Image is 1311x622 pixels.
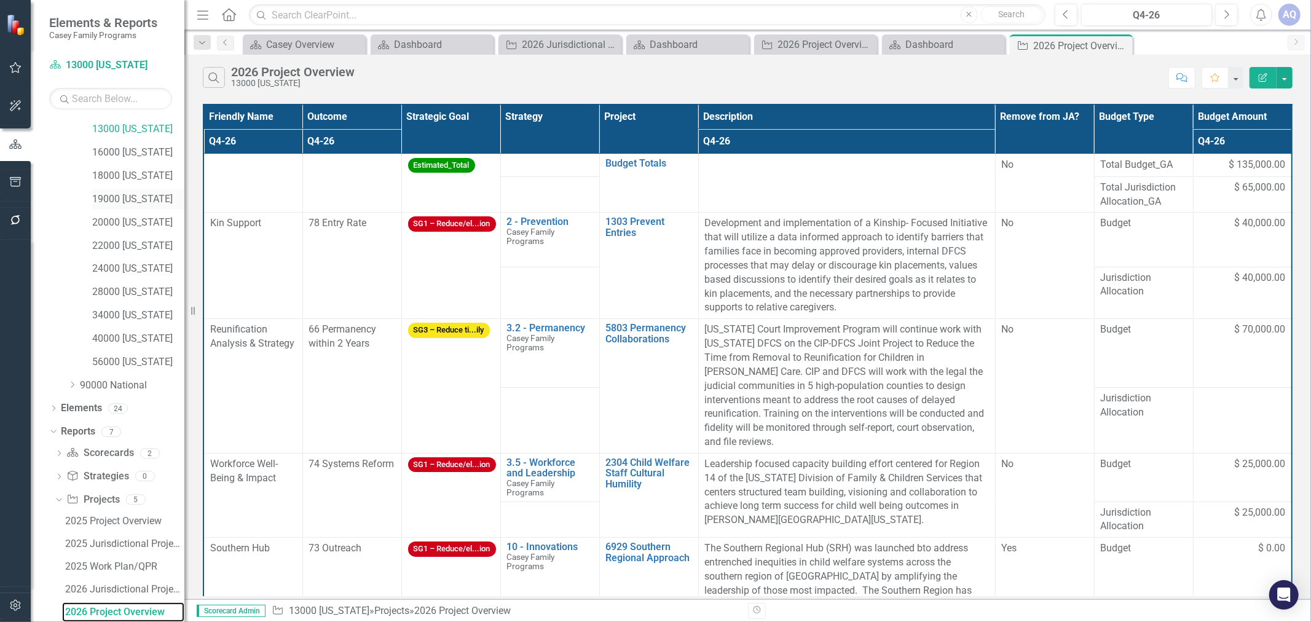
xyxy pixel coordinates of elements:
a: 1303 Prevent Entries [606,216,692,238]
a: Budget Totals [606,158,692,169]
span: Yes [1002,542,1017,554]
input: Search ClearPoint... [249,4,1045,26]
a: 28000 [US_STATE] [92,285,184,299]
span: SG3 – Reduce ti...ily [408,323,490,338]
span: SG1 – Reduce/el...ion [408,216,496,232]
a: Casey Overview [246,37,363,52]
td: Double-Click to Edit [1193,387,1292,453]
div: 7 [101,427,121,437]
small: Casey Family Programs [49,30,157,40]
a: 5803 Permanency Collaborations [606,323,692,344]
div: Q4-26 [1085,8,1208,23]
span: Workforce Well-Being & Impact [210,458,278,484]
span: SG1 – Reduce/el...ion [408,457,496,473]
td: Double-Click to Edit Right Click for Context Menu [500,453,599,502]
td: Double-Click to Edit [203,213,302,319]
div: AQ [1278,4,1301,26]
a: 6929 Southern Regional Approach [606,541,692,563]
a: 3.2 - Permanency [507,323,593,334]
span: Total Jurisdiction Allocation_GA [1101,181,1187,209]
div: 2025 Jurisdictional Projects Assessment [65,538,184,549]
span: Kin Support [210,217,261,229]
span: Jurisdiction Allocation [1101,506,1187,534]
span: No [1002,159,1014,170]
td: Double-Click to Edit [1193,319,1292,388]
div: Dashboard [650,37,746,52]
a: Elements [61,401,102,415]
a: 2025 Work Plan/QPR [62,557,184,577]
td: Double-Click to Edit [1094,319,1193,388]
a: 3.5 - Workforce and Leadership [507,457,593,479]
p: Development and implementation of a Kinship- Focused Initiative that will utilize a data informed... [705,216,989,315]
span: $ 135,000.00 [1229,158,1285,172]
td: Double-Click to Edit [698,319,995,454]
div: 13000 [US_STATE] [231,79,355,88]
span: Casey Family Programs [507,333,555,352]
span: Elements & Reports [49,15,157,30]
td: Double-Click to Edit [1193,213,1292,267]
a: Dashboard [629,37,746,52]
span: No [1002,323,1014,335]
div: Open Intercom Messenger [1269,580,1299,610]
td: Double-Click to Edit [698,453,995,537]
span: Estimated_Total [408,158,475,173]
td: Double-Click to Edit Right Click for Context Menu [599,154,698,213]
a: 20000 [US_STATE] [92,216,184,230]
a: 2 - Prevention [507,216,593,227]
span: $ 40,000.00 [1234,271,1285,285]
td: Double-Click to Edit [1094,213,1193,267]
a: Projects [66,493,119,507]
div: 2026 Jurisdictional Projects Assessment [522,37,618,52]
a: 2025 Jurisdictional Projects Assessment [62,534,184,554]
button: Search [981,6,1042,23]
span: $ 65,000.00 [1234,181,1285,195]
img: ClearPoint Strategy [6,14,28,35]
span: Search [998,9,1025,19]
td: Double-Click to Edit [401,319,500,454]
a: Scorecards [66,446,133,460]
a: 2025 Project Overview [62,511,184,531]
span: 78 Entry Rate [309,217,367,229]
div: 5 [126,495,146,505]
div: 2026 Project Overview [778,37,874,52]
a: 2304 Child Welfare Staff Cultural Humility [606,457,692,490]
a: Strategies [66,470,128,484]
p: Leadership focused capacity building effort centered for Region 14 of the [US_STATE] Division of ... [705,457,989,527]
span: SG1 – Reduce/el...ion [408,541,496,557]
td: Double-Click to Edit Right Click for Context Menu [500,213,599,267]
td: Double-Click to Edit [203,154,302,213]
td: Double-Click to Edit [302,319,401,454]
td: Double-Click to Edit Right Click for Context Menu [599,319,698,454]
a: Projects [374,605,409,616]
span: Scorecard Admin [197,605,266,617]
a: 10 - Innovations [507,541,593,553]
td: Double-Click to Edit [1193,267,1292,319]
div: 2026 Project Overview [1033,38,1130,53]
span: $ 25,000.00 [1234,457,1285,471]
div: » » [272,604,739,618]
span: Budget [1101,323,1187,337]
td: Double-Click to Edit [401,453,500,537]
a: 19000 [US_STATE] [92,192,184,207]
button: Q4-26 [1081,4,1212,26]
td: Double-Click to Edit [995,453,1094,537]
td: Double-Click to Edit [1193,453,1292,502]
div: 2025 Work Plan/QPR [65,561,184,572]
a: 13000 [US_STATE] [289,605,369,616]
span: Reunification Analysis & Strategy [210,323,294,349]
span: 74 Systems Reform [309,458,395,470]
td: Double-Click to Edit [1094,387,1193,453]
td: Double-Click to Edit [995,319,1094,454]
span: $ 70,000.00 [1234,323,1285,337]
td: Double-Click to Edit [698,154,995,213]
span: 73 Outreach [309,542,362,554]
a: Reports [61,425,95,439]
td: Double-Click to Edit [401,154,500,213]
td: Double-Click to Edit [302,453,401,537]
div: Dashboard [905,37,1002,52]
div: 2 [140,448,160,459]
td: Double-Click to Edit [203,453,302,537]
span: No [1002,217,1014,229]
td: Double-Click to Edit [1094,453,1193,502]
td: Double-Click to Edit [302,213,401,319]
